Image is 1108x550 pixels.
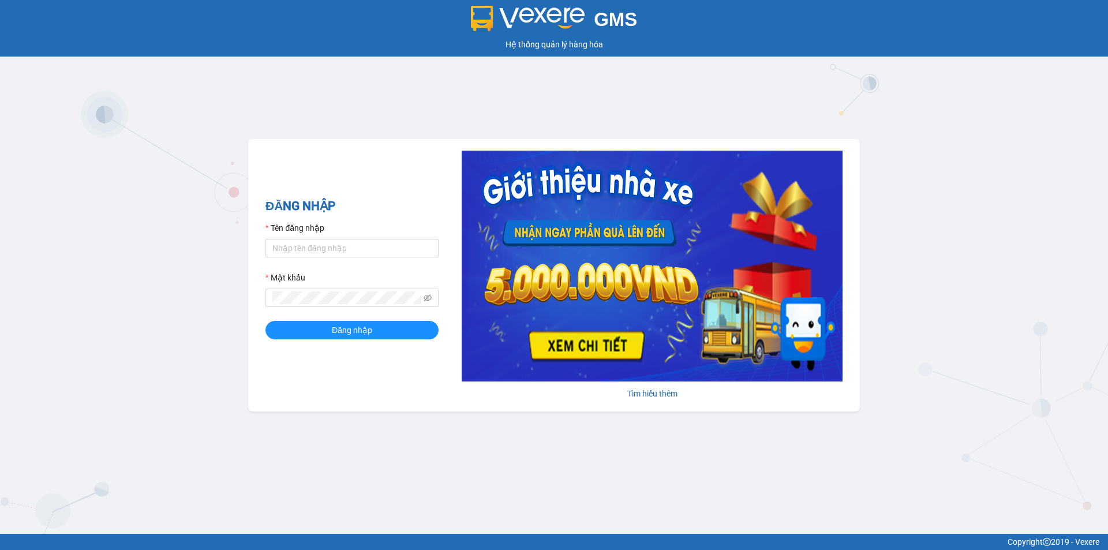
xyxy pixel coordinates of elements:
div: Copyright 2019 - Vexere [9,536,1099,548]
span: copyright [1043,538,1051,546]
img: logo 2 [471,6,585,31]
button: Đăng nhập [265,321,439,339]
input: Tên đăng nhập [265,239,439,257]
img: banner-0 [462,151,843,381]
span: Đăng nhập [332,324,372,336]
div: Hệ thống quản lý hàng hóa [3,38,1105,51]
h2: ĐĂNG NHẬP [265,197,439,216]
input: Mật khẩu [272,291,421,304]
span: GMS [594,9,637,30]
span: eye-invisible [424,294,432,302]
a: GMS [471,17,638,27]
label: Mật khẩu [265,271,305,284]
div: Tìm hiểu thêm [462,387,843,400]
label: Tên đăng nhập [265,222,324,234]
